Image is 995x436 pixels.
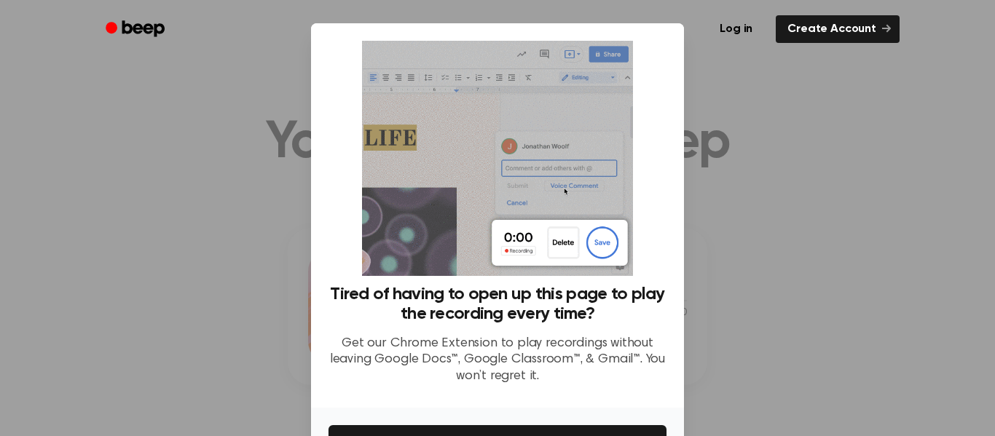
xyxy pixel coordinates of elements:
[705,12,767,46] a: Log in
[362,41,632,276] img: Beep extension in action
[329,336,666,385] p: Get our Chrome Extension to play recordings without leaving Google Docs™, Google Classroom™, & Gm...
[776,15,900,43] a: Create Account
[95,15,178,44] a: Beep
[329,285,666,324] h3: Tired of having to open up this page to play the recording every time?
